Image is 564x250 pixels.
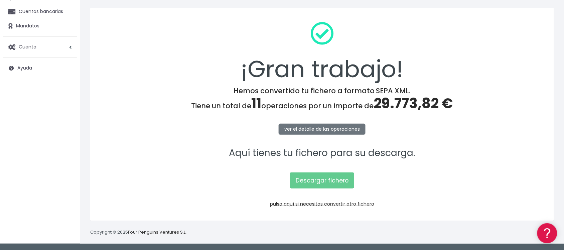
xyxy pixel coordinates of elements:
[3,61,77,75] a: Ayuda
[90,229,187,236] p: Copyright © 2025 .
[374,94,453,113] span: 29.773,82 €
[3,40,77,54] a: Cuenta
[19,43,36,50] span: Cuenta
[270,201,374,207] a: pulsa aquí si necesitas convertir otro fichero
[99,16,545,87] div: ¡Gran trabajo!
[17,65,32,72] span: Ayuda
[128,229,186,235] a: Four Penguins Ventures S.L.
[99,146,545,161] p: Aquí tienes tu fichero para su descarga.
[290,172,354,189] a: Descargar fichero
[3,5,77,19] a: Cuentas bancarias
[99,87,545,112] h4: Hemos convertido tu fichero a formato SEPA XML. Tiene un total de operaciones por un importe de
[279,124,366,135] a: ver el detalle de las operaciones
[251,94,261,113] span: 11
[3,19,77,33] a: Mandatos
